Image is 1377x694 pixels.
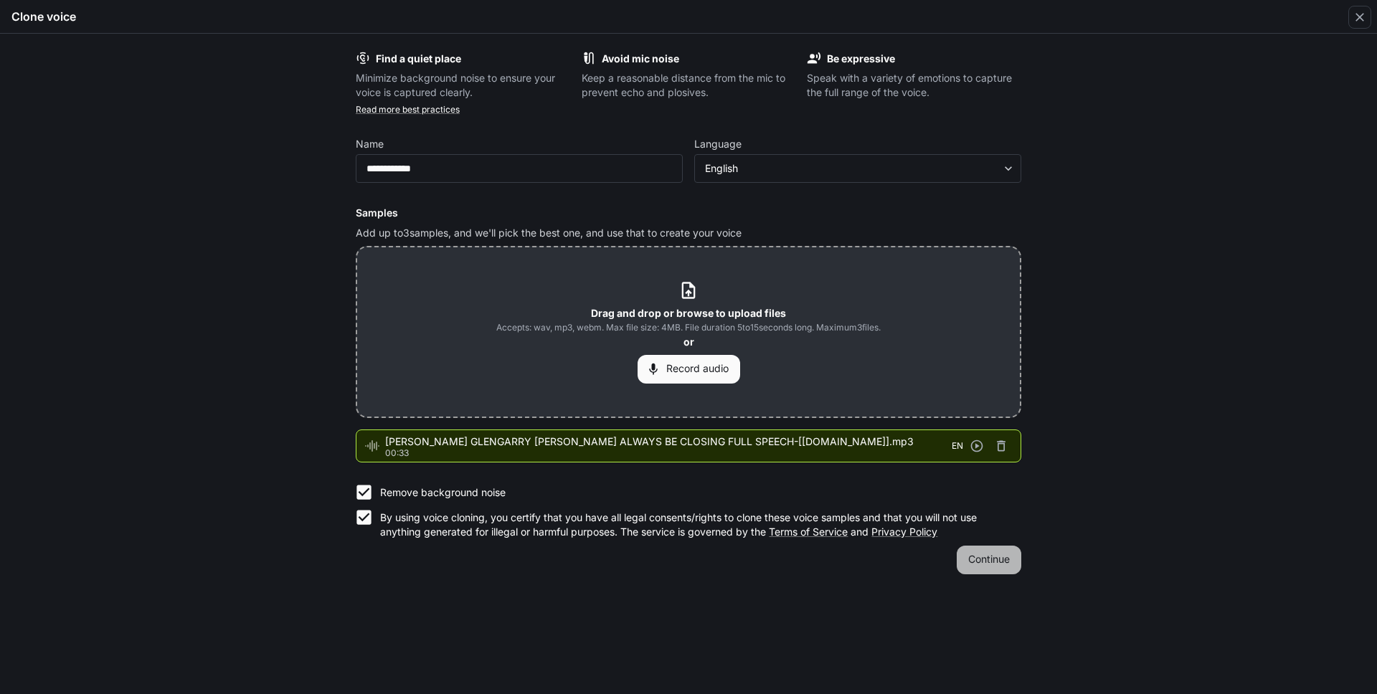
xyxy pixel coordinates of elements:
[356,206,1021,220] h6: Samples
[356,104,460,115] a: Read more best practices
[591,307,786,319] b: Drag and drop or browse to upload files
[683,336,694,348] b: or
[695,161,1021,176] div: English
[380,485,506,500] p: Remove background noise
[582,71,796,100] p: Keep a reasonable distance from the mic to prevent echo and plosives.
[385,449,952,457] p: 00:33
[496,320,881,335] span: Accepts: wav, mp3, webm. Max file size: 4MB. File duration 5 to 15 seconds long. Maximum 3 files.
[356,139,384,149] p: Name
[385,434,952,449] span: [PERSON_NAME] GLENGARRY [PERSON_NAME] ALWAYS BE CLOSING FULL SPEECH-[[DOMAIN_NAME]].mp3
[602,52,679,65] b: Avoid mic noise
[807,71,1021,100] p: Speak with a variety of emotions to capture the full range of the voice.
[957,546,1021,574] button: Continue
[380,510,1010,539] p: By using voice cloning, you certify that you have all legal consents/rights to clone these voice ...
[769,526,848,538] a: Terms of Service
[356,226,1021,240] p: Add up to 3 samples, and we'll pick the best one, and use that to create your voice
[705,161,998,176] div: English
[694,139,742,149] p: Language
[952,439,963,453] span: EN
[11,9,76,24] h5: Clone voice
[827,52,895,65] b: Be expressive
[376,52,461,65] b: Find a quiet place
[638,355,740,384] button: Record audio
[871,526,937,538] a: Privacy Policy
[356,71,570,100] p: Minimize background noise to ensure your voice is captured clearly.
